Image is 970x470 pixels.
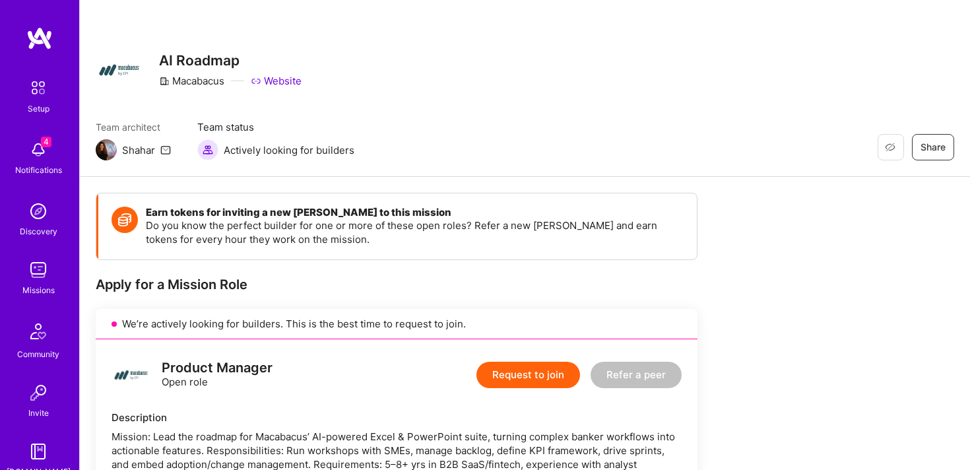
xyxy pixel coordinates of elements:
i: icon CompanyGray [159,76,170,86]
img: bell [25,137,51,163]
button: Share [912,134,954,160]
img: discovery [25,198,51,224]
div: Product Manager [162,361,273,375]
img: teamwork [25,257,51,283]
img: setup [24,74,52,102]
button: Request to join [476,362,580,388]
div: Community [17,347,59,361]
img: logo [112,355,151,395]
img: Team Architect [96,139,117,160]
h4: Earn tokens for inviting a new [PERSON_NAME] to this mission [146,207,684,218]
a: Website [251,74,302,88]
h3: AI Roadmap [159,52,302,69]
img: logo [26,26,53,50]
div: Missions [22,283,55,297]
span: 4 [41,137,51,147]
div: Macabacus [159,74,224,88]
img: Community [22,316,54,347]
div: Discovery [20,224,57,238]
p: Do you know the perfect builder for one or more of these open roles? Refer a new [PERSON_NAME] an... [146,218,684,246]
img: Actively looking for builders [197,139,218,160]
span: Team status [197,120,354,134]
button: Refer a peer [591,362,682,388]
div: Invite [28,406,49,420]
img: Invite [25,380,51,406]
div: Apply for a Mission Role [96,276,697,293]
img: Token icon [112,207,138,233]
div: We’re actively looking for builders. This is the best time to request to join. [96,309,697,339]
img: Company Logo [96,46,143,94]
img: guide book [25,438,51,465]
div: Notifications [15,163,62,177]
span: Team architect [96,120,171,134]
div: Description [112,411,682,424]
i: icon Mail [160,145,171,155]
div: Shahar [122,143,155,157]
div: Setup [28,102,49,116]
span: Share [921,141,946,154]
span: Actively looking for builders [224,143,354,157]
i: icon EyeClosed [885,142,895,152]
div: Open role [162,361,273,389]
